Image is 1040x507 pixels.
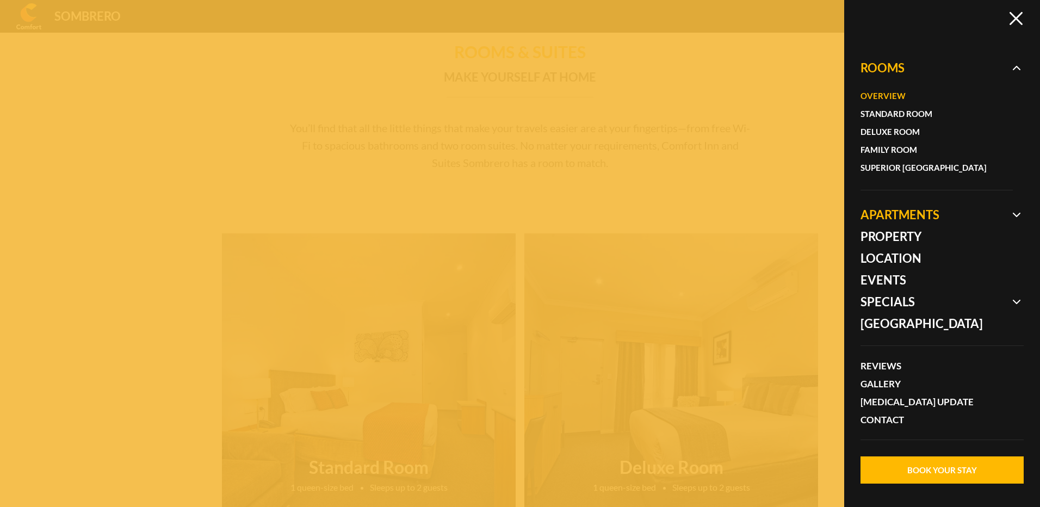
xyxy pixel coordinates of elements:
a: Standard Room [861,105,1002,123]
a: Location [861,248,1013,269]
span: Apartments [861,204,1013,226]
a: Family Room [861,141,1002,159]
a: Overview [861,87,1002,105]
a: [MEDICAL_DATA] Update [861,393,1013,411]
a: Gallery [861,375,1013,393]
button: Book Your Stay [861,456,1024,484]
a: Contact [861,411,1013,429]
span: Rooms [861,57,1013,204]
a: Deluxe Room [861,123,1002,141]
a: [GEOGRAPHIC_DATA] [861,313,1013,335]
a: Reviews [861,357,1013,375]
a: Events [861,269,1013,291]
a: Property [861,226,1013,248]
a: Superior [GEOGRAPHIC_DATA] [861,159,1002,177]
span: Specials [861,291,1013,313]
